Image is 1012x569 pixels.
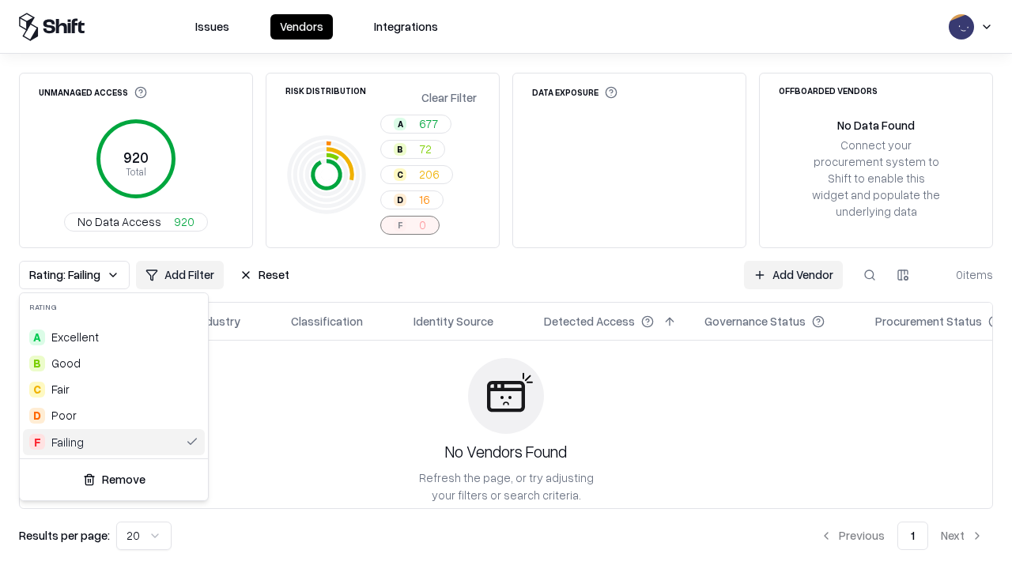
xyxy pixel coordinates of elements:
div: C [29,382,45,398]
div: Rating [20,293,208,321]
div: Failing [51,434,84,450]
div: B [29,356,45,371]
span: Excellent [51,329,99,345]
div: F [29,434,45,450]
div: A [29,330,45,345]
span: Fair [51,381,70,398]
button: Remove [26,465,202,494]
div: Suggestions [20,321,208,458]
div: D [29,408,45,424]
span: Good [51,355,81,371]
div: Poor [51,407,77,424]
